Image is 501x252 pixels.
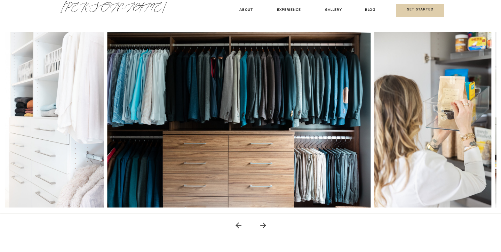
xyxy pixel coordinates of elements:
a: About [236,7,256,14]
a: Gallery [322,7,345,14]
a: Get Started [396,4,444,17]
a: Experience [273,7,304,14]
a: Blog [362,7,378,14]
